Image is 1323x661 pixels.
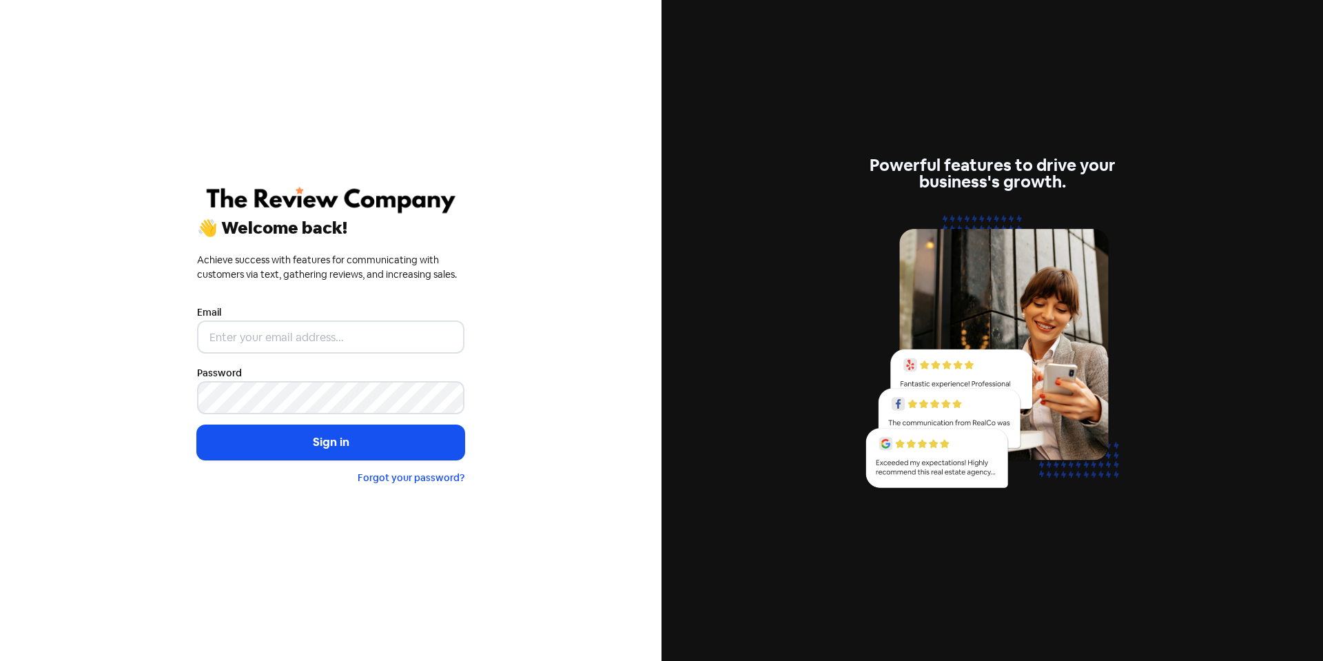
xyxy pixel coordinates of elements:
label: Password [197,366,242,380]
div: 👋 Welcome back! [197,220,464,236]
a: Forgot your password? [358,471,464,484]
label: Email [197,305,221,320]
div: Powerful features to drive your business's growth. [859,157,1126,190]
div: Achieve success with features for communicating with customers via text, gathering reviews, and i... [197,253,464,282]
input: Enter your email address... [197,321,464,354]
img: reviews [859,207,1126,504]
button: Sign in [197,425,464,460]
